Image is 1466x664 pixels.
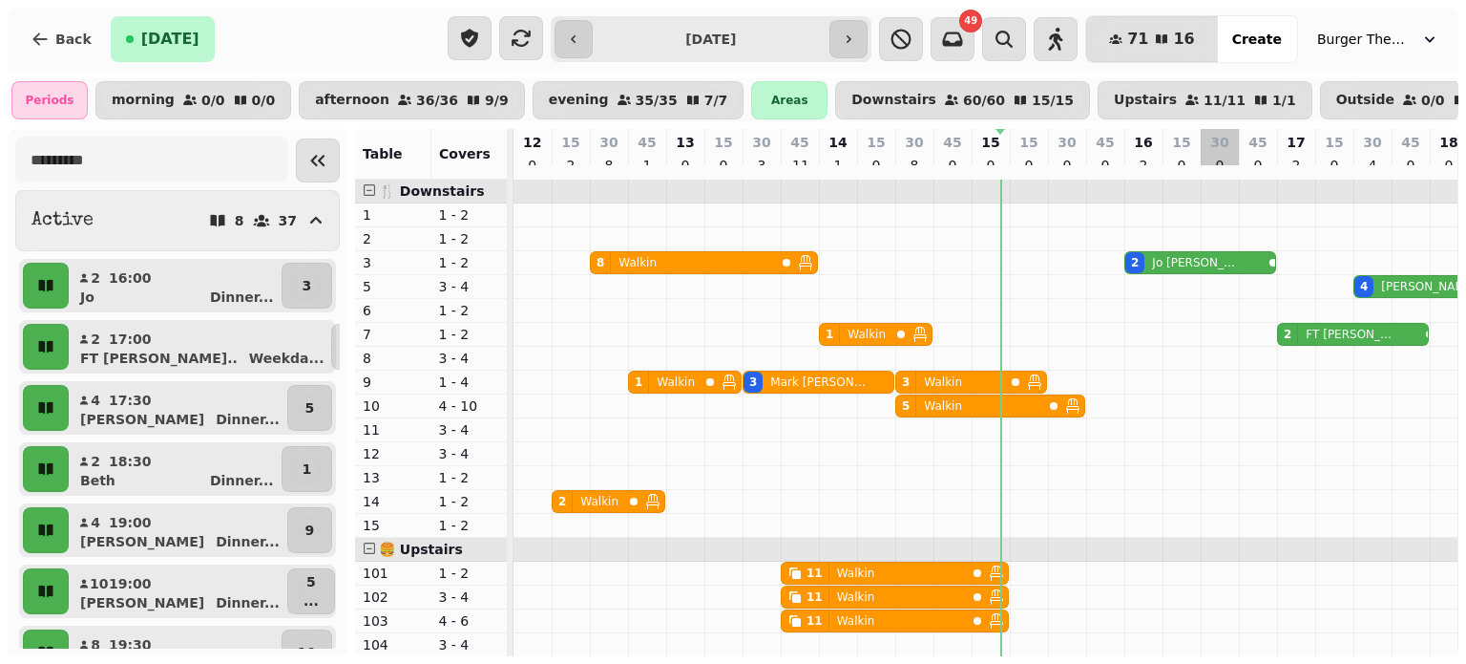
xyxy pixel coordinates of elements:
[678,156,693,175] p: 0
[439,277,500,296] p: 3 - 4
[90,268,101,288] p: 2
[363,277,424,296] p: 5
[73,324,327,370] button: 217:00FT [PERSON_NAME]..Weekda...
[363,492,424,511] p: 14
[1284,327,1291,342] div: 2
[210,471,274,490] p: Dinner ...
[111,16,215,62] button: [DATE]
[287,507,332,553] button: 9
[363,420,424,439] p: 11
[296,139,340,182] button: Collapse sidebar
[282,263,332,309] button: 3
[618,255,657,270] p: Walkin
[964,16,977,26] span: 49
[1287,133,1305,152] p: 17
[639,156,655,175] p: 1
[287,568,335,614] button: 5...
[73,446,278,492] button: 218:30BethDinner...
[1173,32,1194,47] span: 16
[80,593,204,612] p: [PERSON_NAME]
[363,253,424,272] p: 3
[439,229,500,248] p: 1 - 2
[924,375,962,390] p: Walkin
[299,81,525,119] button: afternoon36/369/9
[315,93,389,108] p: afternoon
[439,468,500,487] p: 1 - 2
[363,205,424,225] p: 1
[636,94,678,107] p: 35 / 35
[806,613,823,629] div: 11
[1032,94,1074,107] p: 15 / 15
[363,611,424,631] p: 103
[638,133,656,152] p: 45
[597,255,604,270] div: 8
[1152,255,1240,270] p: Jo [PERSON_NAME]
[363,146,403,161] span: Table
[1232,32,1282,46] span: Create
[1363,133,1381,152] p: 30
[439,492,500,511] p: 1 - 2
[981,133,999,152] p: 15
[1325,133,1343,152] p: 15
[943,133,961,152] p: 45
[635,375,642,390] div: 1
[73,568,283,614] button: 1019:00[PERSON_NAME]Dinner...
[80,471,115,490] p: Beth
[704,94,728,107] p: 7 / 7
[298,643,316,662] p: 10
[1317,30,1413,49] span: Burger Theory
[1250,156,1266,175] p: 0
[439,611,500,631] p: 4 - 6
[563,156,578,175] p: 2
[806,566,823,581] div: 11
[770,375,868,390] p: Mark [PERSON_NAME]
[363,516,424,535] p: 15
[379,183,485,199] span: 🍴 Downstairs
[31,207,94,234] h2: Active
[55,32,92,46] span: Back
[1439,133,1457,152] p: 18
[90,635,101,654] p: 8
[1288,156,1304,175] p: 2
[1360,279,1368,294] div: 4
[363,301,424,320] p: 6
[439,253,500,272] p: 1 - 2
[1365,156,1380,175] p: 4
[1098,156,1113,175] p: 0
[1212,156,1227,175] p: 0
[1217,16,1297,62] button: Create
[1019,133,1037,152] p: 15
[580,494,618,509] p: Walkin
[439,205,500,225] p: 1 - 2
[331,324,373,370] button: 7
[363,325,424,344] p: 7
[867,133,885,152] p: 15
[216,410,280,429] p: Dinner ...
[657,375,695,390] p: Walkin
[302,276,311,295] p: 3
[90,330,101,349] p: 2
[1441,156,1456,175] p: 0
[439,635,500,654] p: 3 - 4
[363,373,424,392] p: 9
[279,214,297,227] p: 37
[109,268,152,288] p: 16:00
[983,156,998,175] p: 0
[112,93,175,108] p: morning
[1096,133,1114,152] p: 45
[1131,255,1139,270] div: 2
[235,214,244,227] p: 8
[1136,156,1151,175] p: 2
[73,263,278,309] button: 216:00JoDinner...
[752,133,770,152] p: 30
[1204,94,1246,107] p: 11 / 11
[523,133,541,152] p: 12
[837,566,875,581] p: Walkin
[826,327,833,342] div: 1
[599,133,618,152] p: 30
[601,156,617,175] p: 8
[73,507,283,553] button: 419:00[PERSON_NAME]Dinner...
[1336,93,1394,108] p: Outside
[363,635,424,654] p: 104
[924,398,962,414] p: Walkin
